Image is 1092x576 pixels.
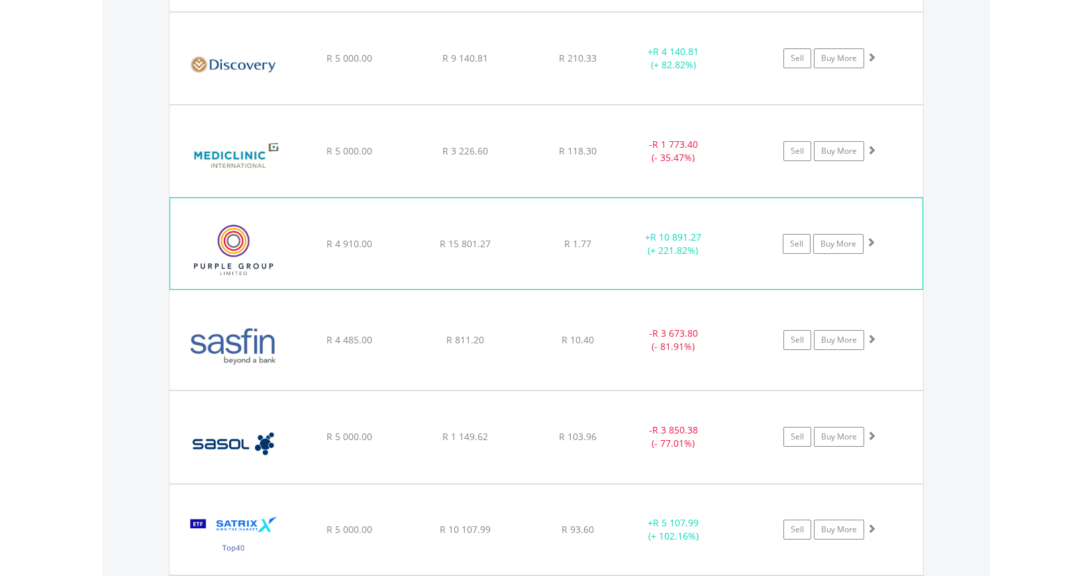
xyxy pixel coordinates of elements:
span: R 4 140.81 [653,45,699,58]
img: EQU.ZA.DSY.png [176,29,290,101]
span: R 5 000.00 [326,430,372,443]
span: R 9 140.81 [442,52,488,64]
a: Buy More [814,141,864,161]
span: R 5 107.99 [653,516,699,529]
a: Sell [783,520,811,540]
a: Buy More [813,234,864,254]
span: R 118.30 [559,144,597,157]
div: - (- 77.01%) [624,424,724,450]
div: - (- 35.47%) [624,138,724,164]
div: - (- 81.91%) [624,327,724,353]
span: R 5 000.00 [326,523,372,536]
span: R 10 107.99 [440,523,491,536]
span: R 1.77 [564,237,591,250]
span: R 15 801.27 [440,237,491,250]
span: R 5 000.00 [326,52,372,64]
a: Buy More [814,48,864,68]
a: Sell [783,48,811,68]
img: EQU.ZA.PPE.png [177,215,291,285]
span: R 3 850.38 [652,424,698,436]
span: R 210.33 [559,52,597,64]
a: Buy More [814,520,864,540]
span: R 1 773.40 [652,138,698,150]
a: Sell [783,234,811,254]
div: + (+ 102.16%) [624,516,724,543]
img: EQU.ZA.SOL.png [176,408,290,479]
span: R 3 673.80 [652,327,698,339]
img: EQU.ZA.MEI.png [176,122,290,194]
span: R 5 000.00 [326,144,372,157]
span: R 10 891.27 [650,231,701,243]
div: + (+ 82.82%) [624,45,724,72]
a: Sell [783,427,811,447]
a: Sell [783,141,811,161]
span: R 811.20 [446,333,484,346]
div: + (+ 221.82%) [623,231,722,257]
span: R 93.60 [562,523,594,536]
a: Buy More [814,330,864,350]
span: R 10.40 [562,333,594,346]
span: R 3 226.60 [442,144,488,157]
span: R 4 485.00 [326,333,372,346]
a: Buy More [814,427,864,447]
span: R 1 149.62 [442,430,488,443]
img: EQU.ZA.SFN.png [176,307,290,386]
a: Sell [783,330,811,350]
span: R 4 910.00 [326,237,372,250]
span: R 103.96 [559,430,597,443]
img: EQU.ZA.STX40.png [176,501,290,572]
